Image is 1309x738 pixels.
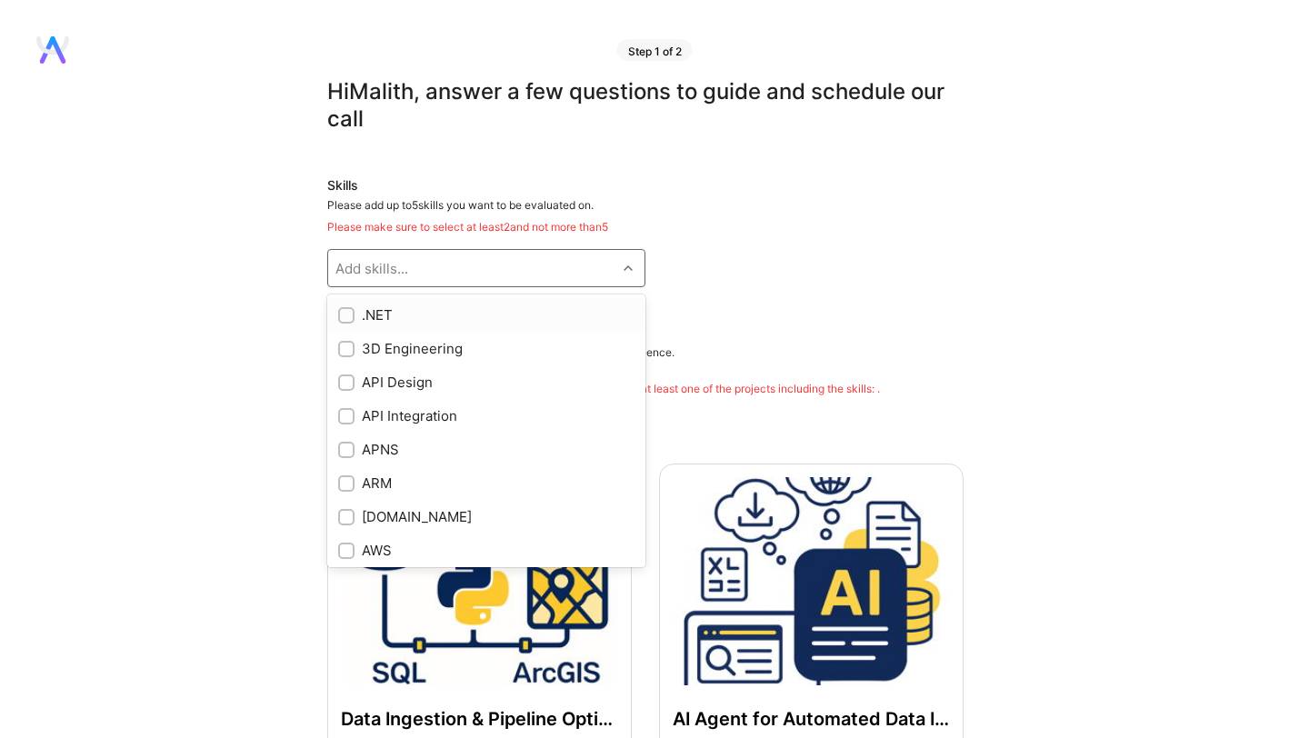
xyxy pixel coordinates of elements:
div: Hi Malith , answer a few questions to guide and schedule our call [327,78,964,133]
div: Step 1 of 2 [617,39,693,61]
div: API Integration [338,406,635,425]
div: APNS [338,440,635,459]
div: Add skills... [335,259,408,278]
div: 3D Engineering [338,339,635,358]
div: [DOMAIN_NAME] [338,507,635,526]
div: AWS [338,541,635,560]
div: Please add up to 5 skills you want to be evaluated on. [327,198,964,234]
div: Skills [327,176,964,194]
div: Please make sure to select at least 2 and not more than 5 [327,220,964,234]
div: .NET [338,305,635,324]
div: API Design [338,373,635,392]
i: icon Chevron [624,264,633,273]
div: ARM [338,474,635,493]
